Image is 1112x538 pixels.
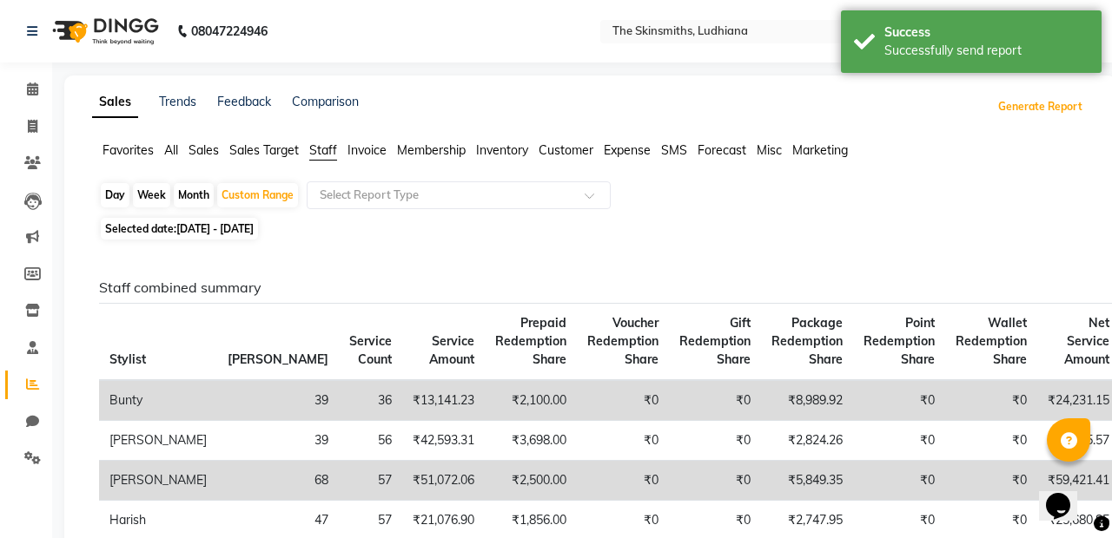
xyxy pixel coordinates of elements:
a: Comparison [292,94,359,109]
span: Stylist [109,351,146,367]
td: ₹0 [853,461,945,501]
div: Custom Range [217,183,298,207]
div: Month [174,183,214,207]
span: Sales Target [229,142,299,158]
button: Generate Report [994,95,1087,119]
td: ₹2,500.00 [485,461,577,501]
td: ₹2,824.26 [761,421,853,461]
span: All [164,142,178,158]
div: Successfully send report [884,42,1089,60]
td: ₹0 [577,461,669,501]
td: ₹0 [669,380,761,421]
td: ₹0 [853,380,945,421]
iframe: chat widget [1039,469,1095,521]
td: 39 [217,380,339,421]
div: Week [133,183,170,207]
td: ₹51,072.06 [402,461,485,501]
td: 68 [217,461,339,501]
td: ₹0 [669,421,761,461]
td: ₹8,989.92 [761,380,853,421]
td: ₹0 [577,421,669,461]
div: Success [884,23,1089,42]
span: Customer [539,142,593,158]
a: Sales [92,87,138,118]
td: 36 [339,380,402,421]
span: Selected date: [101,218,258,239]
td: ₹42,593.31 [402,421,485,461]
span: Sales [189,142,219,158]
td: ₹0 [945,421,1037,461]
td: [PERSON_NAME] [99,461,217,501]
td: ₹0 [853,421,945,461]
td: ₹13,141.23 [402,380,485,421]
span: Staff [309,142,337,158]
td: ₹0 [577,380,669,421]
span: Expense [604,142,651,158]
td: ₹3,698.00 [485,421,577,461]
td: Bunty [99,380,217,421]
span: Net Service Amount [1064,315,1109,367]
span: Inventory [476,142,528,158]
td: ₹5,849.35 [761,461,853,501]
a: Feedback [217,94,271,109]
span: Gift Redemption Share [679,315,751,367]
span: Service Count [349,333,392,367]
span: Membership [397,142,466,158]
span: Prepaid Redemption Share [495,315,566,367]
b: 08047224946 [191,7,268,56]
td: 39 [217,421,339,461]
td: [PERSON_NAME] [99,421,217,461]
span: [PERSON_NAME] [228,351,328,367]
span: Wallet Redemption Share [956,315,1027,367]
span: Forecast [698,142,746,158]
td: ₹2,100.00 [485,380,577,421]
td: 57 [339,461,402,501]
td: 56 [339,421,402,461]
span: Service Amount [429,333,474,367]
span: Invoice [347,142,387,158]
span: Voucher Redemption Share [587,315,659,367]
td: ₹0 [945,380,1037,421]
img: logo [44,7,163,56]
span: [DATE] - [DATE] [176,222,254,235]
span: Point Redemption Share [864,315,935,367]
div: Day [101,183,129,207]
span: Package Redemption Share [771,315,843,367]
span: Misc [757,142,782,158]
td: ₹0 [669,461,761,501]
td: ₹0 [945,461,1037,501]
a: Trends [159,94,196,109]
span: Favorites [103,142,154,158]
h6: Staff combined summary [99,279,1075,296]
span: Marketing [792,142,848,158]
span: SMS [661,142,687,158]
